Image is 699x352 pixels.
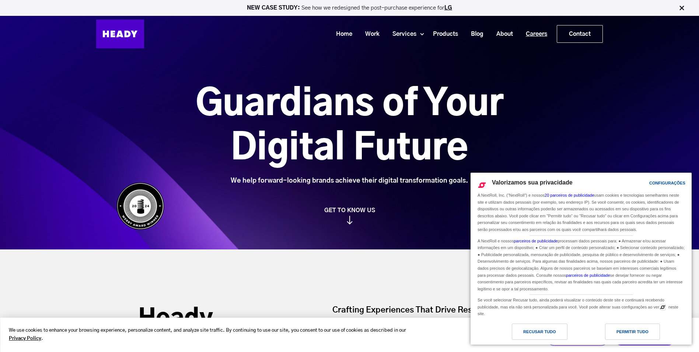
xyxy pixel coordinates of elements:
[347,216,353,224] img: arrow_down
[678,4,685,12] img: Close Bar
[475,324,581,344] a: Recusar tudo
[9,327,410,344] p: We use cookies to enhance your browsing experience, personalize content, and analyze site traffic...
[523,328,556,336] div: Recusar tudo
[476,236,686,293] div: A NextRoll e nossos processam dados pessoais para: ● Armazenar e/ou acessar informações em um dis...
[332,304,561,323] div: Crafting Experiences That Drive Results
[327,27,356,41] a: Home
[476,191,686,234] div: A NextRoll, Inc. ("NextRoll") e nossos usam cookies e tecnologias semelhantes neste site e utiliz...
[154,82,545,171] h1: Guardians of Your Digital Future
[247,5,301,11] strong: NEW CASE STUDY:
[96,20,144,48] img: Heady_Logo_Web-01 (1)
[566,273,610,277] a: parceiros de publicidade
[487,27,517,41] a: About
[356,27,383,41] a: Work
[517,27,551,41] a: Careers
[3,5,696,11] p: See how we redesigned the post-purchase experience for
[9,335,41,343] a: Privacy Policy
[636,177,654,191] a: Configurações
[383,27,420,41] a: Services
[649,179,685,187] div: Configurações
[616,328,649,336] div: Permitir Tudo
[581,324,687,344] a: Permitir Tudo
[444,5,452,11] a: LG
[462,27,487,41] a: Blog
[113,207,586,224] a: GET TO KNOW US
[557,25,602,42] a: Contact
[514,239,558,243] a: parceiros de publicidade
[116,182,164,230] img: Heady_WebbyAward_Winner-4
[154,177,545,185] div: We help forward-looking brands achieve their digital transformation goals.
[151,25,603,43] div: Navigation Menu
[492,179,573,186] span: Valorizamos sua privacidade
[424,27,462,41] a: Products
[545,193,594,197] a: 20 parceiros de publicidade
[476,295,686,318] div: Se você selecionar Recusar tudo, ainda poderá visualizar o conteúdo deste site e continuará receb...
